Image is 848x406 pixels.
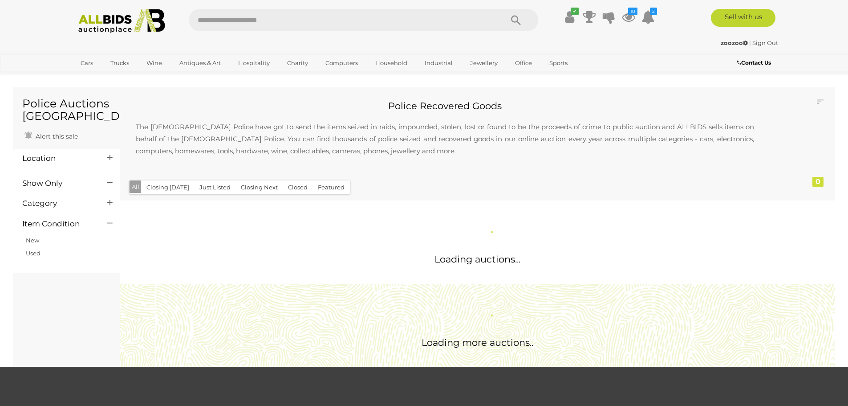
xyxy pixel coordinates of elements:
h2: Police Recovered Goods [127,101,763,111]
a: Office [509,56,538,70]
a: Cars [75,56,99,70]
a: Computers [320,56,364,70]
b: Contact Us [737,59,771,66]
a: Sell with us [711,9,775,27]
span: Loading more auctions.. [422,337,533,348]
span: | [749,39,751,46]
button: Closed [283,180,313,194]
a: Wine [141,56,168,70]
a: Sign Out [752,39,778,46]
a: Industrial [419,56,458,70]
div: 0 [812,177,824,187]
i: ✔ [571,8,579,15]
h4: Location [22,154,94,163]
button: Closing [DATE] [141,180,195,194]
p: The [DEMOGRAPHIC_DATA] Police have got to send the items seized in raids, impounded, stolen, lost... [127,112,763,166]
h4: Category [22,199,94,208]
a: Contact Us [737,58,773,68]
a: 10 [622,9,635,25]
h1: Police Auctions [GEOGRAPHIC_DATA] [22,98,111,122]
a: Hospitality [232,56,276,70]
i: 2 [650,8,657,15]
a: Alert this sale [22,129,80,142]
strong: zoozoo [721,39,748,46]
span: Alert this sale [33,132,78,140]
a: [GEOGRAPHIC_DATA] [75,70,150,85]
a: Household [369,56,413,70]
a: Trucks [105,56,135,70]
button: All [130,180,142,193]
a: New [26,237,39,244]
h4: Item Condition [22,220,94,228]
a: Used [26,250,41,257]
a: zoozoo [721,39,749,46]
i: 10 [628,8,637,15]
span: Loading auctions... [434,254,520,265]
button: Featured [312,180,350,194]
button: Search [494,9,538,31]
h4: Show Only [22,179,94,188]
a: Antiques & Art [174,56,227,70]
a: Sports [544,56,573,70]
a: Jewellery [464,56,503,70]
button: Just Listed [194,180,236,194]
a: ✔ [563,9,576,25]
a: 2 [641,9,655,25]
img: Allbids.com.au [73,9,170,33]
a: Charity [281,56,314,70]
button: Closing Next [235,180,283,194]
